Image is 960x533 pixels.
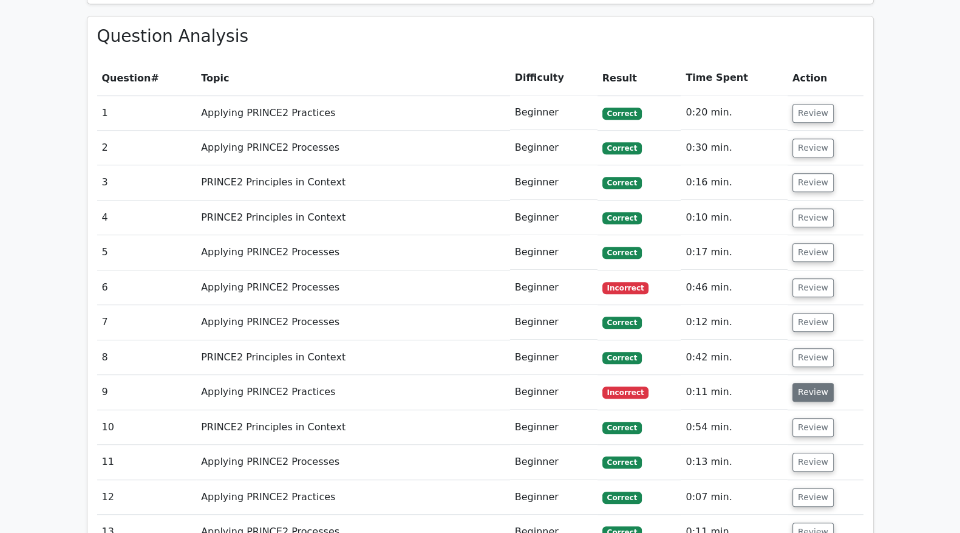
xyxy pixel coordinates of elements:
[602,352,642,364] span: Correct
[97,445,197,480] td: 11
[602,282,649,294] span: Incorrect
[510,480,597,515] td: Beginner
[792,243,834,262] button: Review
[602,142,642,154] span: Correct
[510,61,597,95] th: Difficulty
[681,131,788,165] td: 0:30 min.
[510,131,597,165] td: Beginner
[196,340,510,375] td: PRINCE2 Principles in Context
[510,375,597,410] td: Beginner
[792,418,834,437] button: Review
[681,165,788,200] td: 0:16 min.
[97,95,197,130] td: 1
[792,139,834,157] button: Review
[681,480,788,515] td: 0:07 min.
[681,201,788,235] td: 0:10 min.
[196,445,510,480] td: Applying PRINCE2 Processes
[196,95,510,130] td: Applying PRINCE2 Practices
[681,270,788,305] td: 0:46 min.
[602,177,642,189] span: Correct
[97,410,197,445] td: 10
[681,410,788,445] td: 0:54 min.
[792,348,834,367] button: Review
[510,340,597,375] td: Beginner
[792,488,834,507] button: Review
[602,387,649,399] span: Incorrect
[681,305,788,340] td: 0:12 min.
[681,235,788,270] td: 0:17 min.
[510,410,597,445] td: Beginner
[602,108,642,120] span: Correct
[792,173,834,192] button: Review
[196,61,510,95] th: Topic
[510,235,597,270] td: Beginner
[196,305,510,340] td: Applying PRINCE2 Processes
[97,340,197,375] td: 8
[97,235,197,270] td: 5
[97,131,197,165] td: 2
[602,422,642,434] span: Correct
[510,165,597,200] td: Beginner
[597,61,681,95] th: Result
[196,131,510,165] td: Applying PRINCE2 Processes
[681,340,788,375] td: 0:42 min.
[792,313,834,332] button: Review
[97,305,197,340] td: 7
[602,492,642,504] span: Correct
[792,383,834,402] button: Review
[196,201,510,235] td: PRINCE2 Principles in Context
[602,212,642,224] span: Correct
[510,201,597,235] td: Beginner
[792,453,834,472] button: Review
[196,235,510,270] td: Applying PRINCE2 Processes
[792,104,834,123] button: Review
[681,375,788,410] td: 0:11 min.
[602,247,642,259] span: Correct
[681,95,788,130] td: 0:20 min.
[510,445,597,480] td: Beginner
[602,456,642,469] span: Correct
[97,480,197,515] td: 12
[792,278,834,297] button: Review
[681,61,788,95] th: Time Spent
[97,165,197,200] td: 3
[97,375,197,410] td: 9
[510,305,597,340] td: Beginner
[97,201,197,235] td: 4
[602,317,642,329] span: Correct
[102,72,151,84] span: Question
[196,165,510,200] td: PRINCE2 Principles in Context
[681,445,788,480] td: 0:13 min.
[196,410,510,445] td: PRINCE2 Principles in Context
[196,375,510,410] td: Applying PRINCE2 Practices
[196,270,510,305] td: Applying PRINCE2 Processes
[97,61,197,95] th: #
[510,270,597,305] td: Beginner
[510,95,597,130] td: Beginner
[788,61,863,95] th: Action
[196,480,510,515] td: Applying PRINCE2 Practices
[97,26,863,47] h3: Question Analysis
[97,270,197,305] td: 6
[792,208,834,227] button: Review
